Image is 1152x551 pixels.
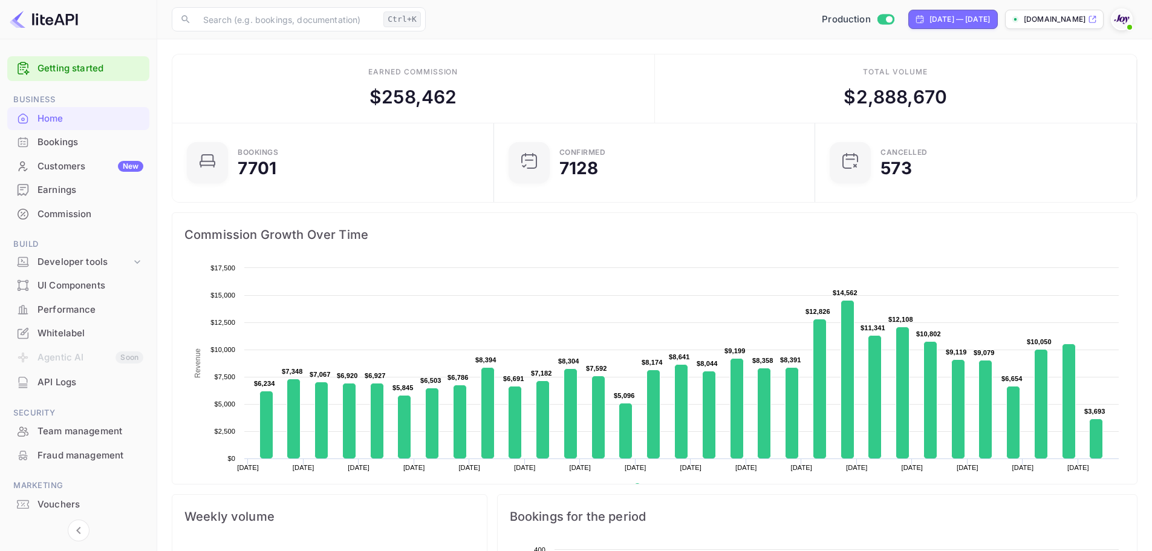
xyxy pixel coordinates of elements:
button: Collapse navigation [68,520,89,541]
div: Whitelabel [7,322,149,345]
div: Bookings [37,135,143,149]
div: $ 2,888,670 [844,83,947,111]
text: $8,304 [558,357,579,365]
text: Revenue [194,348,202,378]
div: Performance [7,298,149,322]
text: [DATE] [293,464,314,471]
text: [DATE] [569,464,591,471]
a: Team management [7,420,149,442]
text: $10,802 [916,330,941,337]
div: Ctrl+K [383,11,421,27]
div: CustomersNew [7,155,149,178]
text: $8,394 [475,356,496,364]
text: $12,108 [888,316,913,323]
span: Commission Growth Over Time [184,225,1125,244]
text: $7,592 [586,365,607,372]
div: Developer tools [37,255,131,269]
input: Search (e.g. bookings, documentation) [196,7,379,31]
text: $10,050 [1027,338,1052,345]
text: $5,845 [392,384,414,391]
div: Team management [7,420,149,443]
a: Performance [7,298,149,321]
text: [DATE] [1067,464,1089,471]
text: [DATE] [625,464,646,471]
span: Marketing [7,479,149,492]
a: Commission [7,203,149,225]
text: $8,391 [780,356,801,364]
p: [DOMAIN_NAME] [1024,14,1085,25]
div: UI Components [37,279,143,293]
text: $6,654 [1001,375,1023,382]
div: [DATE] — [DATE] [929,14,990,25]
div: Vouchers [7,493,149,517]
text: [DATE] [403,464,425,471]
a: Vouchers [7,493,149,515]
div: Vouchers [37,498,143,512]
div: Total volume [863,67,928,77]
text: $6,786 [447,374,469,381]
text: $6,691 [503,375,524,382]
span: Build [7,238,149,251]
text: $2,500 [214,428,235,435]
text: $5,096 [614,392,635,399]
text: $11,341 [861,324,885,331]
div: Customers [37,160,143,174]
text: $7,500 [214,373,235,380]
text: [DATE] [846,464,868,471]
text: $12,500 [210,319,235,326]
span: Weekly volume [184,507,475,526]
div: $ 258,462 [369,83,457,111]
div: API Logs [37,376,143,390]
div: Bookings [238,149,278,156]
div: Whitelabel [37,327,143,341]
text: [DATE] [514,464,536,471]
text: [DATE] [1012,464,1034,471]
text: $9,079 [974,349,995,356]
div: CANCELLED [880,149,928,156]
div: Getting started [7,56,149,81]
div: Home [37,112,143,126]
text: $3,693 [1084,408,1105,415]
text: $15,000 [210,292,235,299]
div: 7701 [238,160,277,177]
text: $8,641 [669,353,690,360]
div: Earnings [37,183,143,197]
div: 7128 [559,160,599,177]
div: Performance [37,303,143,317]
div: Fraud management [7,444,149,468]
text: Revenue [645,483,676,492]
div: Fraud management [37,449,143,463]
a: CustomersNew [7,155,149,177]
div: Click to change the date range period [908,10,998,29]
div: Earnings [7,178,149,202]
text: $17,500 [210,264,235,272]
text: $6,503 [420,377,441,384]
text: [DATE] [348,464,369,471]
text: $7,348 [282,368,303,375]
a: Getting started [37,62,143,76]
text: $6,927 [365,372,386,379]
text: $8,358 [752,357,773,364]
span: Bookings for the period [510,507,1125,526]
a: Whitelabel [7,322,149,344]
div: Team management [37,425,143,439]
img: With Joy [1112,10,1131,29]
span: Security [7,406,149,420]
text: [DATE] [791,464,813,471]
text: $12,826 [805,308,830,315]
text: [DATE] [237,464,259,471]
a: UI Components [7,274,149,296]
text: $9,119 [946,348,967,356]
div: UI Components [7,274,149,298]
a: Home [7,107,149,129]
text: $9,199 [724,347,746,354]
text: $7,067 [310,371,331,378]
span: Business [7,93,149,106]
a: Bookings [7,131,149,153]
div: New [118,161,143,172]
a: Earnings [7,178,149,201]
span: Production [822,13,871,27]
a: Fraud management [7,444,149,466]
text: [DATE] [902,464,923,471]
text: $14,562 [833,289,857,296]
